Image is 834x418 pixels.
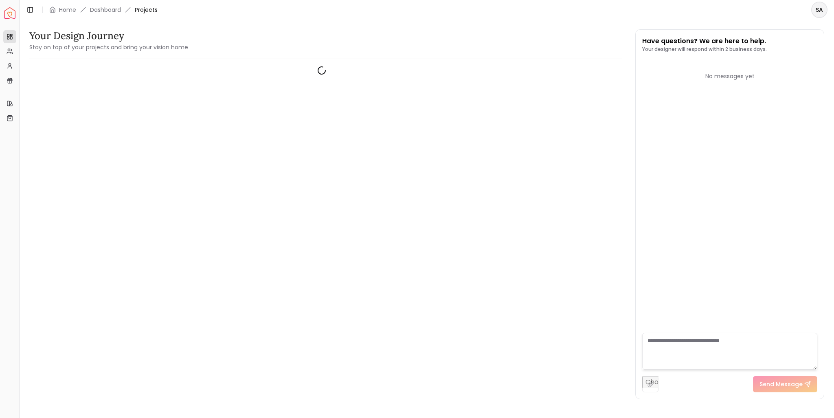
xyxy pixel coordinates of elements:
[4,7,15,19] a: Spacejoy
[4,7,15,19] img: Spacejoy Logo
[29,29,188,42] h3: Your Design Journey
[135,6,158,14] span: Projects
[29,43,188,51] small: Stay on top of your projects and bring your vision home
[642,72,817,80] div: No messages yet
[642,36,767,46] p: Have questions? We are here to help.
[811,2,827,18] button: SA
[59,6,76,14] a: Home
[642,46,767,53] p: Your designer will respond within 2 business days.
[90,6,121,14] a: Dashboard
[49,6,158,14] nav: breadcrumb
[812,2,827,17] span: SA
